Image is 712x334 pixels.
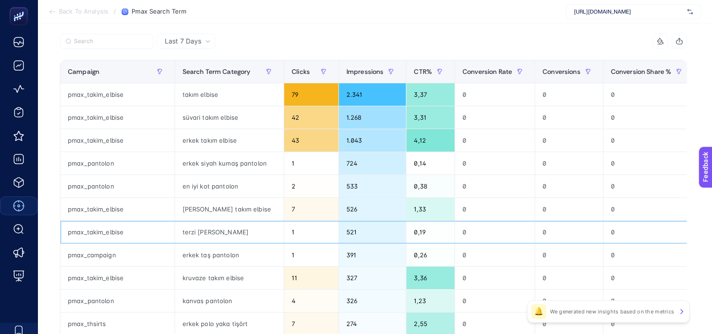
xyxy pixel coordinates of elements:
[603,152,694,174] div: 0
[60,129,175,152] div: pmax_takim_elbise
[603,290,694,312] div: 0
[60,83,175,106] div: pmax_takim_elbise
[175,152,284,174] div: erkek siyah kumaş pantolon
[175,106,284,129] div: süvari takım elbise
[406,267,455,289] div: 3,36
[531,304,546,319] div: 🔔
[455,267,535,289] div: 0
[60,221,175,243] div: pmax_takim_elbise
[183,68,251,75] span: Search Term Category
[406,129,455,152] div: 4,12
[284,221,338,243] div: 1
[550,308,674,315] p: We generated new insights based on the metrics
[611,68,672,75] span: Conversion Share %
[687,7,693,16] img: svg%3e
[175,267,284,289] div: kruvaze takım elbise
[60,290,175,312] div: pmax_pantolon
[535,106,603,129] div: 0
[74,38,148,45] input: Search
[603,244,694,266] div: 0
[284,129,338,152] div: 43
[455,83,535,106] div: 0
[339,152,406,174] div: 724
[346,68,384,75] span: Impressions
[603,198,694,220] div: 0
[535,175,603,197] div: 0
[284,290,338,312] div: 4
[339,175,406,197] div: 533
[455,244,535,266] div: 0
[455,221,535,243] div: 0
[175,290,284,312] div: kanvas pantolon
[455,129,535,152] div: 0
[6,3,36,10] span: Feedback
[339,244,406,266] div: 391
[68,68,99,75] span: Campaign
[406,221,455,243] div: 0,19
[339,83,406,106] div: 2.341
[175,129,284,152] div: erkek takım elbise
[175,83,284,106] div: takım elbise
[284,106,338,129] div: 42
[60,244,175,266] div: pmax_campaign
[603,175,694,197] div: 0
[535,83,603,106] div: 0
[406,175,455,197] div: 0,38
[603,106,694,129] div: 0
[292,68,310,75] span: Clicks
[284,267,338,289] div: 11
[574,8,683,15] span: [URL][DOMAIN_NAME]
[455,290,535,312] div: 0
[60,152,175,174] div: pmax_pantolon
[414,68,432,75] span: CTR%
[60,175,175,197] div: pmax_pantolon
[339,221,406,243] div: 521
[603,221,694,243] div: 0
[284,198,338,220] div: 7
[175,244,284,266] div: erkek taş pantolon
[455,106,535,129] div: 0
[175,221,284,243] div: terzi [PERSON_NAME]
[543,68,580,75] span: Conversions
[339,198,406,220] div: 526
[284,83,338,106] div: 79
[114,7,116,15] span: /
[455,175,535,197] div: 0
[455,198,535,220] div: 0
[406,198,455,220] div: 1,33
[406,83,455,106] div: 3,37
[339,267,406,289] div: 327
[535,244,603,266] div: 0
[603,267,694,289] div: 0
[535,198,603,220] div: 0
[175,198,284,220] div: [PERSON_NAME] takım elbise
[175,175,284,197] div: en iyi kot pantolon
[165,36,201,46] span: Last 7 Days
[603,129,694,152] div: 0
[535,129,603,152] div: 0
[462,68,512,75] span: Conversion Rate
[455,152,535,174] div: 0
[59,8,108,15] span: Back To Analysis
[339,129,406,152] div: 1.043
[535,290,603,312] div: 0
[406,244,455,266] div: 0,26
[339,290,406,312] div: 326
[60,267,175,289] div: pmax_takim_elbise
[60,106,175,129] div: pmax_takim_elbise
[339,106,406,129] div: 1.268
[406,152,455,174] div: 0,14
[603,83,694,106] div: 0
[535,152,603,174] div: 0
[535,267,603,289] div: 0
[535,221,603,243] div: 0
[60,198,175,220] div: pmax_takim_elbise
[284,152,338,174] div: 1
[284,244,338,266] div: 1
[406,106,455,129] div: 3,31
[406,290,455,312] div: 1,23
[132,8,186,15] span: Pmax Search Term
[284,175,338,197] div: 2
